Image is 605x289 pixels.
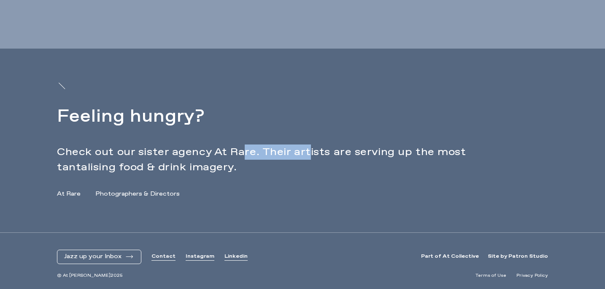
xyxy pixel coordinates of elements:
[151,253,176,260] a: Contact
[64,253,134,260] button: Jazz up your Inbox
[488,253,548,260] a: Site by Patron Studio
[475,273,506,279] a: Terms of Use
[421,253,479,260] a: Part of At Collective
[224,253,248,260] a: Linkedin
[64,253,122,260] span: Jazz up your Inbox
[57,273,123,279] span: © At [PERSON_NAME] 2025
[57,190,81,199] a: At Rare
[95,190,180,199] a: Photographers & Directors
[57,104,474,130] h2: Feeling hungry?
[57,144,474,175] p: Check out our sister agency At Rare. Their artists are serving up the most tantalising food & dri...
[516,273,548,279] a: Privacy Policy
[186,253,214,260] a: Instagram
